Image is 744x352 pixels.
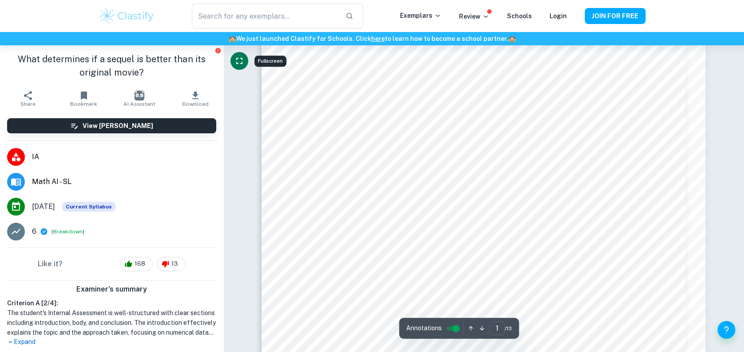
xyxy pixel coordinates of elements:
p: 6 [32,226,36,237]
span: 🏫 [508,35,516,42]
span: 13 [166,260,183,268]
button: Report issue [215,47,222,54]
img: AI Assistant [135,91,144,100]
span: AI Assistant [123,101,155,107]
a: here [371,35,385,42]
div: 168 [120,257,153,271]
button: Fullscreen [230,52,248,70]
span: 🏫 [229,35,236,42]
input: Search for any exemplars... [192,4,338,28]
img: Clastify logo [99,7,155,25]
span: Annotations [406,324,442,333]
span: Math AI - SL [32,176,216,187]
button: Download [167,86,223,111]
span: IA [32,152,216,162]
button: Breakdown [53,228,83,236]
div: Fullscreen [254,56,286,67]
button: View [PERSON_NAME] [7,118,216,133]
h6: Like it? [38,259,63,269]
h6: Examiner's summary [4,284,220,295]
button: JOIN FOR FREE [585,8,645,24]
span: Download [182,101,208,107]
p: Review [459,12,489,21]
h6: We just launched Clastify for Schools. Click to learn how to become a school partner. [2,34,742,44]
span: / 13 [505,324,512,332]
button: Help and Feedback [717,321,735,339]
div: 13 [157,257,186,271]
a: Login [550,12,567,20]
h1: What determines if a sequel is better than its original movie? [7,52,216,79]
h1: The student's Internal Assessment is well-structured with clear sections including introduction, ... [7,308,216,337]
span: Share [20,101,36,107]
span: Bookmark [70,101,97,107]
p: Expand [7,337,216,347]
h6: Criterion A [ 2 / 4 ]: [7,298,216,308]
span: Current Syllabus [62,202,115,212]
span: [DATE] [32,201,55,212]
div: This exemplar is based on the current syllabus. Feel free to refer to it for inspiration/ideas wh... [62,202,115,212]
button: AI Assistant [111,86,167,111]
span: ( ) [51,228,84,236]
button: Bookmark [56,86,112,111]
a: Schools [507,12,532,20]
span: 168 [130,260,150,268]
p: Exemplars [400,11,441,20]
h6: View [PERSON_NAME] [83,121,153,131]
